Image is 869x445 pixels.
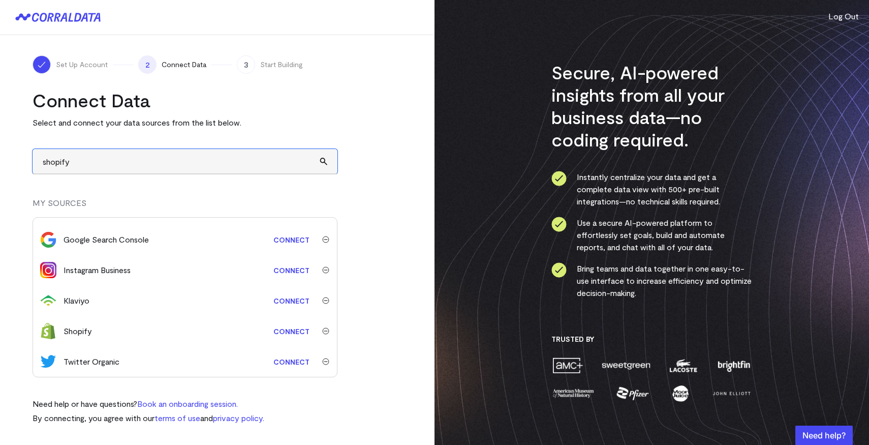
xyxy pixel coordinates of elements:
[64,355,119,368] div: Twitter Organic
[33,412,264,424] p: By connecting, you agree with our and
[40,262,56,278] img: instagram_business-39503cfc.png
[138,55,157,74] span: 2
[33,116,337,129] p: Select and connect your data sources from the list below.
[551,61,752,151] h3: Secure, AI-powered insights from all your business data—no coding required.
[40,292,56,309] img: klaviyo-7e7a5dca.svg
[260,60,303,70] span: Start Building
[268,352,315,371] a: Connect
[716,357,752,374] img: brightfin-a251e171.png
[33,149,337,174] input: Search and add other data sources
[601,357,651,374] img: sweetgreen-1d1fb32c.png
[668,357,698,374] img: lacoste-7a6b0538.png
[64,264,131,276] div: Instagram Business
[551,171,567,186] img: ico-check-circle-4b19435c.svg
[33,89,337,111] h2: Connect Data
[268,291,315,310] a: Connect
[551,262,752,299] li: Bring teams and data together in one easy-to-use interface to increase efficiency and optimize de...
[162,60,206,70] span: Connect Data
[828,10,859,22] button: Log Out
[40,353,56,370] img: twitter-84440d70.svg
[40,323,56,339] img: shopify-673fa4e3.svg
[37,60,47,70] img: ico-check-white-5ff98cb1.svg
[670,384,691,402] img: moon-juice-c312e729.png
[56,60,108,70] span: Set Up Account
[711,384,752,402] img: john-elliott-25751c40.png
[213,413,264,423] a: privacy policy.
[322,358,329,365] img: trash-40e54a27.svg
[237,55,255,74] span: 3
[64,294,89,307] div: Klaviyo
[551,171,752,207] li: Instantly centralize your data and get a complete data view with 500+ pre-built integrations—no t...
[40,231,56,248] img: google_search_console-3467bcd2.svg
[268,261,315,280] a: Connect
[268,322,315,341] a: Connect
[322,236,329,243] img: trash-40e54a27.svg
[64,325,92,337] div: Shopify
[322,266,329,274] img: trash-40e54a27.svg
[322,328,329,335] img: trash-40e54a27.svg
[551,335,752,344] h3: Trusted By
[322,297,329,304] img: trash-40e54a27.svg
[551,357,584,374] img: amc-0b11a8f1.png
[137,399,238,408] a: Book an onboarding session.
[551,217,752,253] li: Use a secure AI-powered platform to effortlessly set goals, build and automate reports, and chat ...
[33,197,337,217] div: MY SOURCES
[551,217,567,232] img: ico-check-circle-4b19435c.svg
[154,413,200,423] a: terms of use
[33,398,264,410] p: Need help or have questions?
[551,262,567,278] img: ico-check-circle-4b19435c.svg
[551,384,595,402] img: amnh-5afada46.png
[268,230,315,249] a: Connect
[615,384,650,402] img: pfizer-e137f5fc.png
[64,233,149,246] div: Google Search Console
